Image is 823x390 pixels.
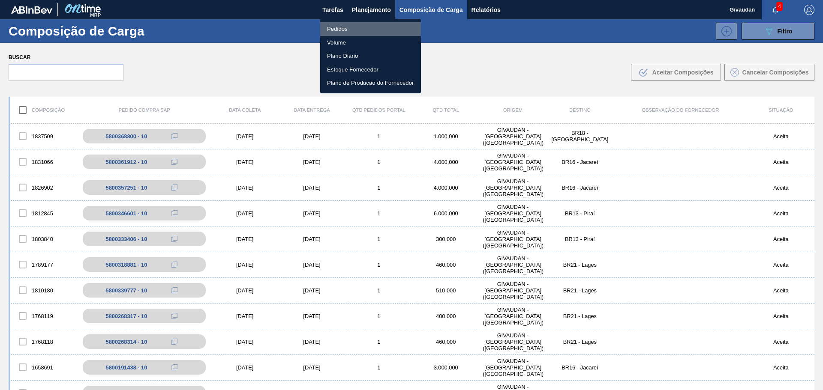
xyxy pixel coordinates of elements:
[320,63,421,77] a: Estoque Fornecedor
[320,49,421,63] a: Plano Diário
[320,36,421,50] a: Volume
[320,76,421,90] a: Plano de Produção do Fornecedor
[320,22,421,36] a: Pedidos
